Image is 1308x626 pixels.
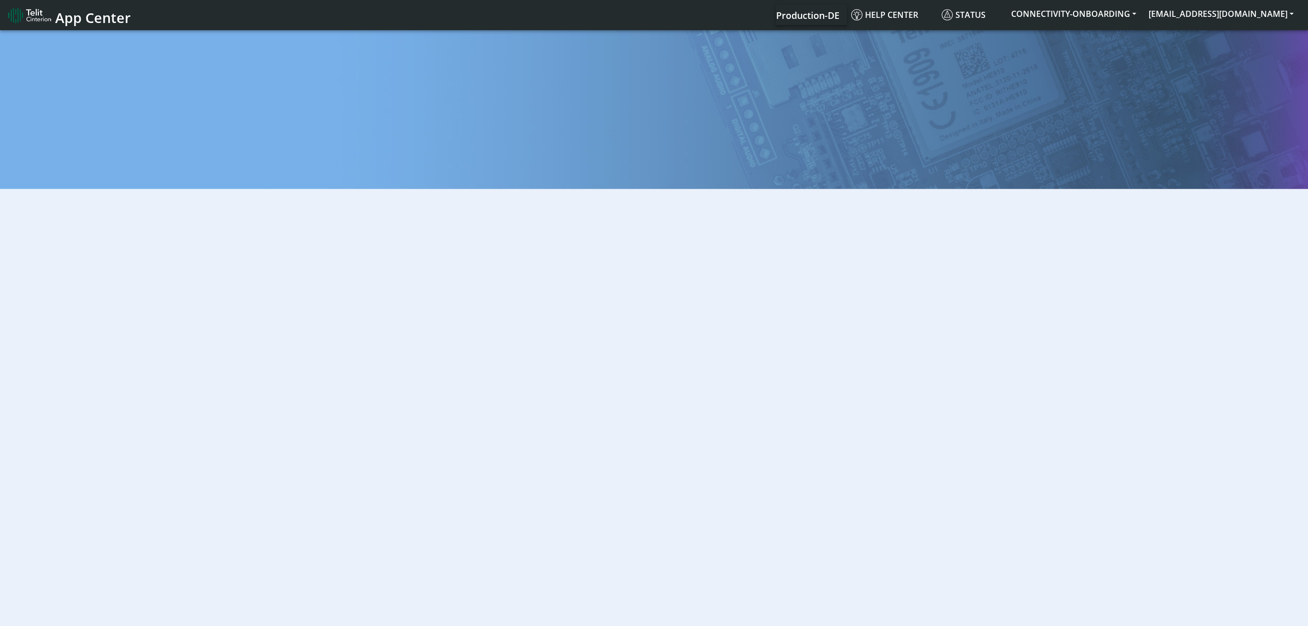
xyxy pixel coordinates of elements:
span: Status [942,9,986,20]
img: knowledge.svg [851,9,862,20]
a: Help center [847,5,938,25]
img: status.svg [942,9,953,20]
a: App Center [8,4,129,26]
a: Your current platform instance [776,5,839,25]
button: CONNECTIVITY-ONBOARDING [1005,5,1142,23]
span: Production-DE [776,9,839,21]
span: Help center [851,9,918,20]
img: logo-telit-cinterion-gw-new.png [8,7,51,24]
span: App Center [55,8,131,27]
a: Status [938,5,1005,25]
button: [EMAIL_ADDRESS][DOMAIN_NAME] [1142,5,1300,23]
